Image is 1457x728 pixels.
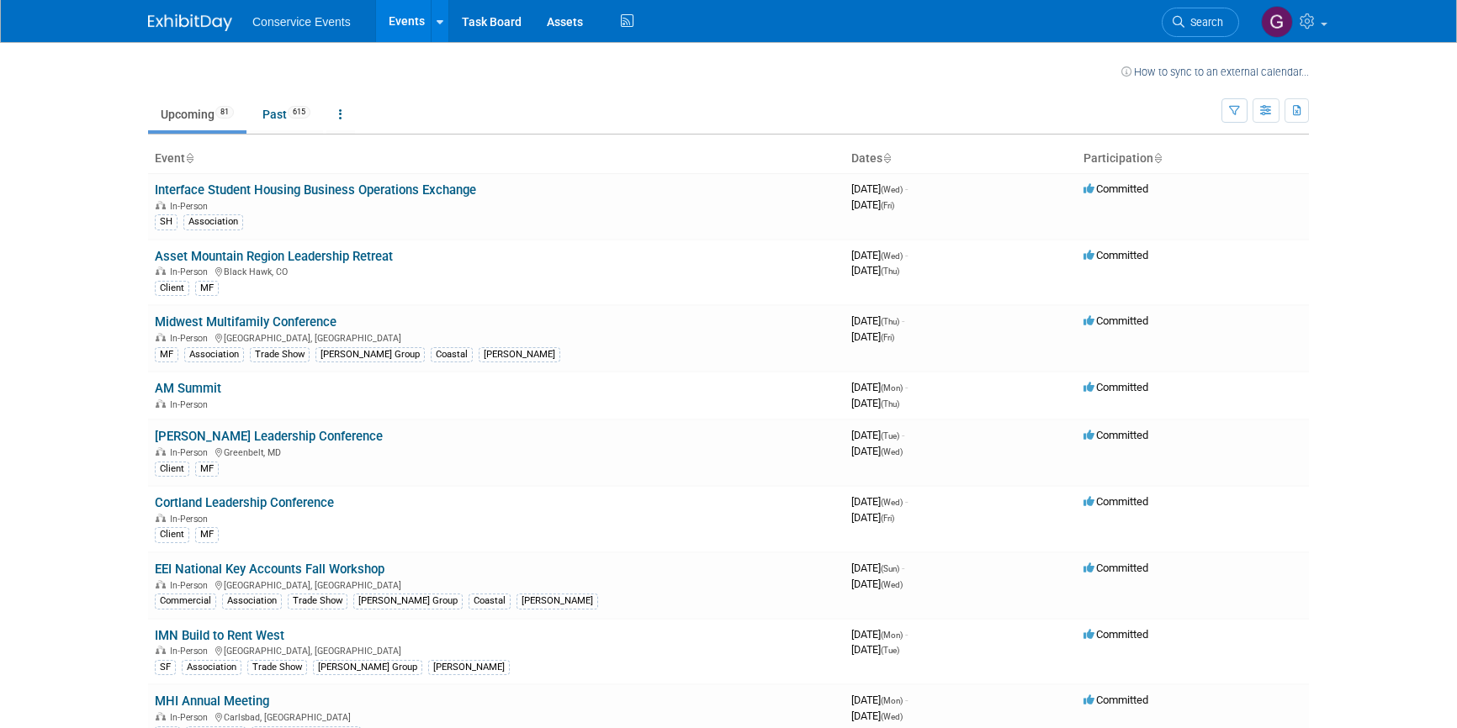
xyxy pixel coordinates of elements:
[222,593,282,609] div: Association
[155,578,838,591] div: [GEOGRAPHIC_DATA], [GEOGRAPHIC_DATA]
[1083,314,1148,327] span: Committed
[184,347,244,362] div: Association
[851,397,899,409] span: [DATE]
[1083,182,1148,195] span: Committed
[851,694,908,706] span: [DATE]
[851,578,903,590] span: [DATE]
[431,347,473,362] div: Coastal
[195,527,219,542] div: MF
[851,562,904,574] span: [DATE]
[155,445,838,458] div: Greenbelt, MD
[1083,628,1148,641] span: Committed
[148,145,845,173] th: Event
[881,712,903,721] span: (Wed)
[881,266,899,276] span: (Thu)
[881,383,903,393] span: (Mon)
[881,447,903,456] span: (Wed)
[252,15,351,29] span: Conservice Events
[250,98,323,130] a: Past615
[155,249,393,264] a: Asset Mountain Region Leadership Retreat
[156,266,166,275] img: In-Person Event
[170,646,213,657] span: In-Person
[155,214,177,229] div: SH
[881,201,894,210] span: (Fri)
[155,694,269,709] a: MHI Annual Meeting
[1261,6,1293,38] img: Gayle Reese
[902,314,904,327] span: -
[902,429,904,441] span: -
[156,646,166,654] img: In-Person Event
[170,201,213,212] span: In-Person
[250,347,310,362] div: Trade Show
[155,643,838,657] div: [GEOGRAPHIC_DATA], [GEOGRAPHIC_DATA]
[845,145,1077,173] th: Dates
[881,696,903,705] span: (Mon)
[155,314,336,330] a: Midwest Multifamily Conference
[905,182,908,195] span: -
[517,593,598,609] div: [PERSON_NAME]
[155,495,334,510] a: Cortland Leadership Conference
[851,381,908,393] span: [DATE]
[155,462,189,477] div: Client
[851,643,899,656] span: [DATE]
[881,333,894,342] span: (Fri)
[881,646,899,655] span: (Tue)
[1153,151,1162,165] a: Sort by Participation Type
[155,628,284,643] a: IMN Build to Rent West
[1083,429,1148,441] span: Committed
[1184,16,1223,29] span: Search
[469,593,511,609] div: Coastal
[170,266,213,277] span: In-Person
[851,429,904,441] span: [DATE]
[182,660,241,675] div: Association
[881,514,894,523] span: (Fri)
[315,347,425,362] div: [PERSON_NAME] Group
[479,347,560,362] div: [PERSON_NAME]
[1162,8,1239,37] a: Search
[1083,694,1148,706] span: Committed
[881,630,903,640] span: (Mon)
[851,445,903,457] span: [DATE]
[851,198,894,211] span: [DATE]
[881,251,903,261] span: (Wed)
[155,429,383,444] a: [PERSON_NAME] Leadership Conference
[170,580,213,591] span: In-Person
[1121,66,1309,78] a: How to sync to an external calendar...
[170,333,213,344] span: In-Person
[851,511,894,524] span: [DATE]
[851,710,903,722] span: [DATE]
[1077,145,1309,173] th: Participation
[881,185,903,194] span: (Wed)
[905,628,908,641] span: -
[905,381,908,393] span: -
[851,495,908,508] span: [DATE]
[155,264,838,277] div: Black Hawk, CO
[156,201,166,209] img: In-Person Event
[851,264,899,277] span: [DATE]
[247,660,307,675] div: Trade Show
[905,694,908,706] span: -
[881,431,899,440] span: (Tue)
[851,182,908,195] span: [DATE]
[155,660,176,675] div: SF
[156,399,166,408] img: In-Person Event
[155,562,384,577] a: EEI National Key Accounts Fall Workshop
[155,330,838,344] div: [GEOGRAPHIC_DATA], [GEOGRAPHIC_DATA]
[185,151,193,165] a: Sort by Event Name
[155,381,221,396] a: AM Summit
[155,281,189,296] div: Client
[882,151,891,165] a: Sort by Start Date
[881,580,903,589] span: (Wed)
[156,333,166,341] img: In-Person Event
[155,593,216,609] div: Commercial
[170,399,213,410] span: In-Person
[851,249,908,261] span: [DATE]
[1083,562,1148,574] span: Committed
[905,249,908,261] span: -
[170,712,213,723] span: In-Person
[195,462,219,477] div: MF
[148,98,246,130] a: Upcoming81
[288,593,347,609] div: Trade Show
[902,562,904,574] span: -
[881,399,899,409] span: (Thu)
